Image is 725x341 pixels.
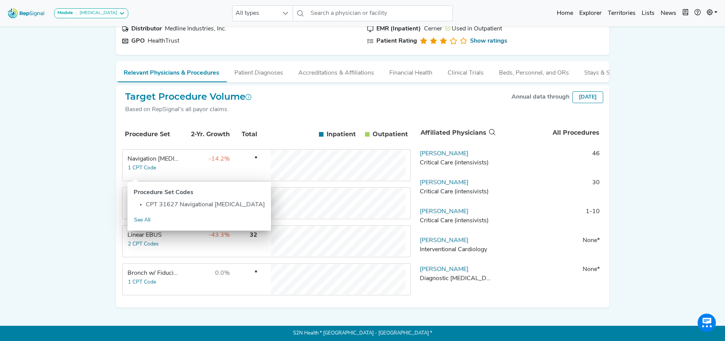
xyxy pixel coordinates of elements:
[583,237,597,244] span: None
[291,61,382,81] button: Accreditations & Affiliations
[420,216,494,225] div: Critical Care (intensivists)
[116,61,227,82] button: Relevant Physicians & Procedures
[583,266,597,272] span: None
[308,5,453,21] input: Search a physician or facility
[232,121,258,147] th: Total
[497,120,603,145] th: All Procedures
[327,130,356,139] span: Inpatient
[382,61,440,81] button: Financial Health
[54,8,128,18] button: Module[MEDICAL_DATA]
[445,24,502,33] div: Used in Outpatient
[572,91,603,103] div: [DATE]
[215,270,230,276] span: 0.0%
[420,158,494,167] div: Critical Care (intensivists)
[605,6,639,21] a: Territories
[125,91,252,102] h2: Target Procedure Volume
[209,232,230,238] span: -43.3%
[440,61,491,81] button: Clinical Trials
[679,6,692,21] button: Intel Book
[131,37,145,46] div: GPO
[420,151,468,157] a: [PERSON_NAME]
[127,269,180,278] div: Bronch w/ Fiducial Markers
[639,6,658,21] a: Lists
[417,120,497,145] th: Affiliated Physicians
[57,11,73,15] strong: Module
[127,155,180,164] div: Navigation Bronchoscopy
[227,61,291,81] button: Patient Diagnoses
[470,37,507,46] a: Show ratings
[76,10,117,16] div: [MEDICAL_DATA]
[116,326,609,341] p: S2N Health * [GEOGRAPHIC_DATA] - [GEOGRAPHIC_DATA] *
[182,121,231,147] th: 2-Yr. Growth
[134,188,265,197] div: Procedure Set Codes
[146,200,265,209] li: CPT 31627 Navigational [MEDICAL_DATA]
[491,61,577,81] button: Beds, Personnel, and ORs
[420,187,494,196] div: Critical Care (intensivists)
[127,164,156,172] button: 1 CPT Code
[127,240,159,249] button: 2 CPT Codes
[420,266,468,272] a: [PERSON_NAME]
[127,278,156,287] button: 1 CPT Code
[424,24,442,33] div: Cerner
[577,61,637,81] button: Stays & Services
[250,232,257,238] span: 32
[511,92,569,102] div: Annual data through
[148,37,179,46] div: HealthTrust
[124,121,181,147] th: Procedure Set
[131,24,162,33] div: Distributor
[497,149,603,172] td: 46
[134,216,151,225] a: See All
[554,6,576,21] a: Home
[420,180,468,186] a: [PERSON_NAME]
[376,37,417,46] div: Patient Rating
[658,6,679,21] a: News
[420,274,494,283] div: Diagnostic Radiology
[576,6,605,21] a: Explorer
[373,130,408,139] span: Outpatient
[209,156,230,162] span: -14.2%
[420,237,468,244] a: [PERSON_NAME]
[497,207,603,230] td: 1-10
[420,209,468,215] a: [PERSON_NAME]
[233,6,278,21] span: All types
[125,105,252,114] div: Based on RepSignal's all payor claims.
[165,24,226,33] div: Medline Industries, Inc.
[497,178,603,201] td: 30
[420,245,494,254] div: Interventional Cardiology
[376,24,421,33] div: EMR (Inpatient)
[127,231,180,240] div: Linear EBUS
